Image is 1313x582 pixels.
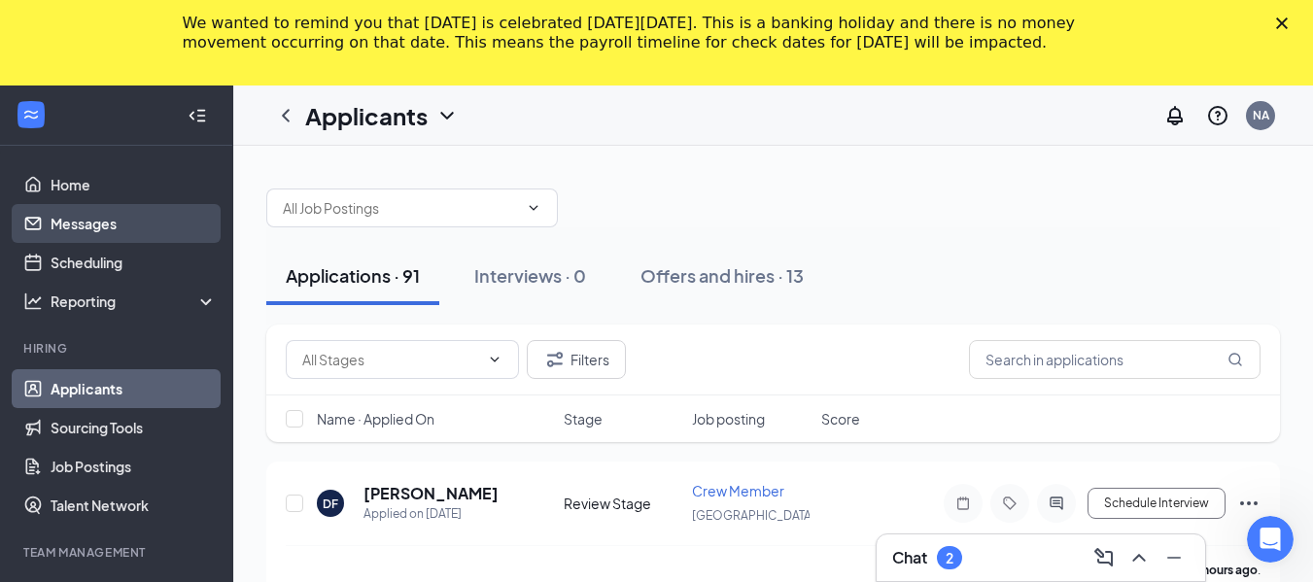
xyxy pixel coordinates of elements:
div: We wanted to remind you that [DATE] is celebrated [DATE][DATE]. This is a banking holiday and the... [183,14,1100,52]
div: NA [1253,107,1269,123]
div: Close [1276,17,1296,29]
div: 2 [946,550,953,566]
div: Team Management [23,544,213,561]
svg: Minimize [1162,546,1186,569]
a: Job Postings [51,447,217,486]
input: All Stages [302,349,479,370]
svg: Analysis [23,291,43,311]
svg: Tag [998,496,1021,511]
h3: Chat [892,547,927,568]
svg: Notifications [1163,104,1187,127]
a: Home [51,165,217,204]
a: Sourcing Tools [51,408,217,447]
iframe: Intercom live chat [1247,516,1294,563]
span: Stage [564,409,603,428]
svg: ChevronLeft [274,104,297,127]
span: [GEOGRAPHIC_DATA] [692,508,815,523]
div: Interviews · 0 [474,263,586,288]
svg: ChevronUp [1127,546,1151,569]
svg: ChevronDown [526,200,541,216]
button: Filter Filters [527,340,626,379]
div: Hiring [23,340,213,357]
button: ChevronUp [1123,542,1155,573]
svg: ComposeMessage [1092,546,1116,569]
a: Messages [51,204,217,243]
div: DF [323,496,338,512]
button: Minimize [1158,542,1190,573]
span: Crew Member [692,482,784,499]
svg: QuestionInfo [1206,104,1229,127]
button: Schedule Interview [1088,488,1226,519]
div: Reporting [51,291,218,311]
b: 14 hours ago [1187,563,1258,577]
div: Applications · 91 [286,263,420,288]
svg: ActiveChat [1045,496,1068,511]
a: Applicants [51,369,217,408]
svg: Collapse [188,106,207,125]
svg: Filter [543,348,567,371]
a: Talent Network [51,486,217,525]
a: Scheduling [51,243,217,282]
span: Name · Applied On [317,409,434,428]
svg: MagnifyingGlass [1227,352,1243,367]
input: All Job Postings [283,197,518,219]
div: Applied on [DATE] [363,504,499,524]
div: Review Stage [564,494,681,513]
h1: Applicants [305,99,428,132]
button: ComposeMessage [1088,542,1120,573]
h5: [PERSON_NAME] [363,483,499,504]
div: Offers and hires · 13 [640,263,804,288]
svg: ChevronDown [435,104,459,127]
svg: Ellipses [1237,492,1261,515]
span: Score [821,409,860,428]
svg: WorkstreamLogo [21,105,41,124]
svg: Note [951,496,975,511]
input: Search in applications [969,340,1261,379]
span: Job posting [692,409,765,428]
svg: ChevronDown [487,352,502,367]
